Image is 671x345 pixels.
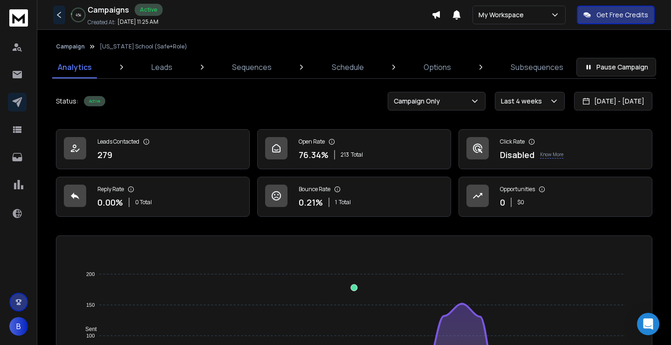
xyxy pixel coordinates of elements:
[257,129,451,169] a: Open Rate76.34%213Total
[56,177,250,217] a: Reply Rate0.00%0 Total
[52,56,97,78] a: Analytics
[100,43,187,50] p: [US_STATE] School (Safe+Role)
[9,317,28,336] button: B
[299,196,323,209] p: 0.21 %
[505,56,569,78] a: Subsequences
[97,196,123,209] p: 0.00 %
[84,96,105,106] div: Active
[97,186,124,193] p: Reply Rate
[86,333,95,338] tspan: 100
[56,129,250,169] a: Leads Contacted279
[511,62,563,73] p: Subsequences
[577,6,655,24] button: Get Free Credits
[56,43,85,50] button: Campaign
[500,196,505,209] p: 0
[479,10,527,20] p: My Workspace
[97,138,139,145] p: Leads Contacted
[58,62,92,73] p: Analytics
[257,177,451,217] a: Bounce Rate0.21%1Total
[78,326,97,332] span: Sent
[299,148,329,161] p: 76.34 %
[151,62,172,73] p: Leads
[117,18,158,26] p: [DATE] 11:25 AM
[540,151,563,159] p: Know More
[339,199,351,206] span: Total
[637,313,659,335] div: Open Intercom Messenger
[394,97,444,106] p: Campaign Only
[135,4,163,16] div: Active
[232,62,272,73] p: Sequences
[56,97,78,106] p: Status:
[88,4,129,15] h1: Campaigns
[501,97,546,106] p: Last 4 weeks
[351,151,363,159] span: Total
[341,151,349,159] span: 213
[459,177,652,217] a: Opportunities0$0
[97,148,112,161] p: 279
[299,186,330,193] p: Bounce Rate
[9,9,28,27] img: logo
[86,302,95,308] tspan: 150
[299,138,325,145] p: Open Rate
[135,199,152,206] p: 0 Total
[517,199,524,206] p: $ 0
[86,271,95,277] tspan: 200
[88,19,116,26] p: Created At:
[596,10,648,20] p: Get Free Credits
[576,58,656,76] button: Pause Campaign
[75,12,81,18] p: 4 %
[146,56,178,78] a: Leads
[424,62,451,73] p: Options
[335,199,337,206] span: 1
[418,56,457,78] a: Options
[500,148,534,161] p: Disabled
[574,92,652,110] button: [DATE] - [DATE]
[226,56,277,78] a: Sequences
[459,129,652,169] a: Click RateDisabledKnow More
[332,62,364,73] p: Schedule
[326,56,370,78] a: Schedule
[500,138,525,145] p: Click Rate
[500,186,535,193] p: Opportunities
